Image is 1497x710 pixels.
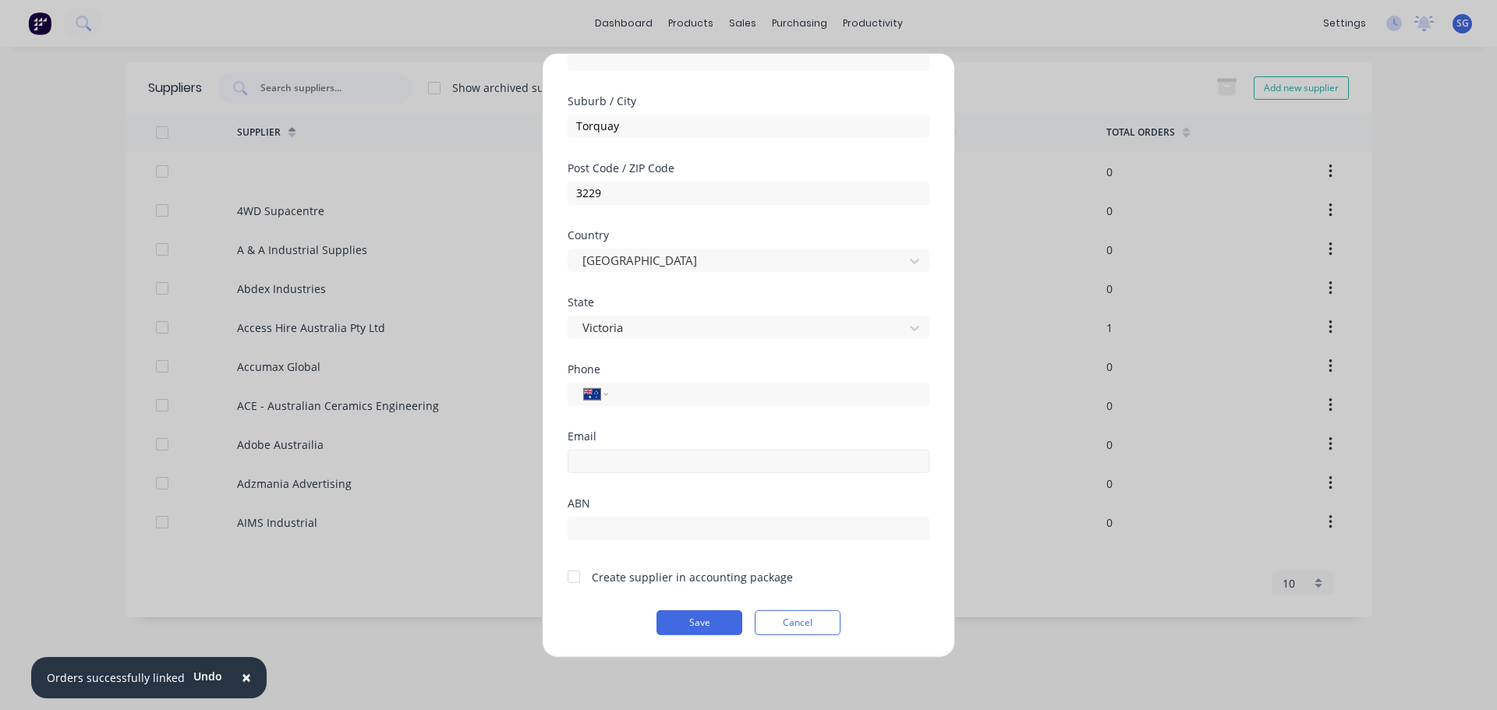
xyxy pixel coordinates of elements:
button: Save [656,609,742,634]
div: ABN [568,497,929,508]
span: × [242,666,251,688]
div: Orders successfully linked [47,669,185,686]
div: Email [568,430,929,441]
button: Undo [185,665,231,688]
div: Country [568,229,929,240]
button: Cancel [755,609,841,634]
div: State [568,296,929,307]
div: Post Code / ZIP Code [568,162,929,173]
button: Close [226,659,267,697]
div: Create supplier in accounting package [592,568,793,585]
div: Suburb / City [568,95,929,106]
div: Phone [568,363,929,374]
